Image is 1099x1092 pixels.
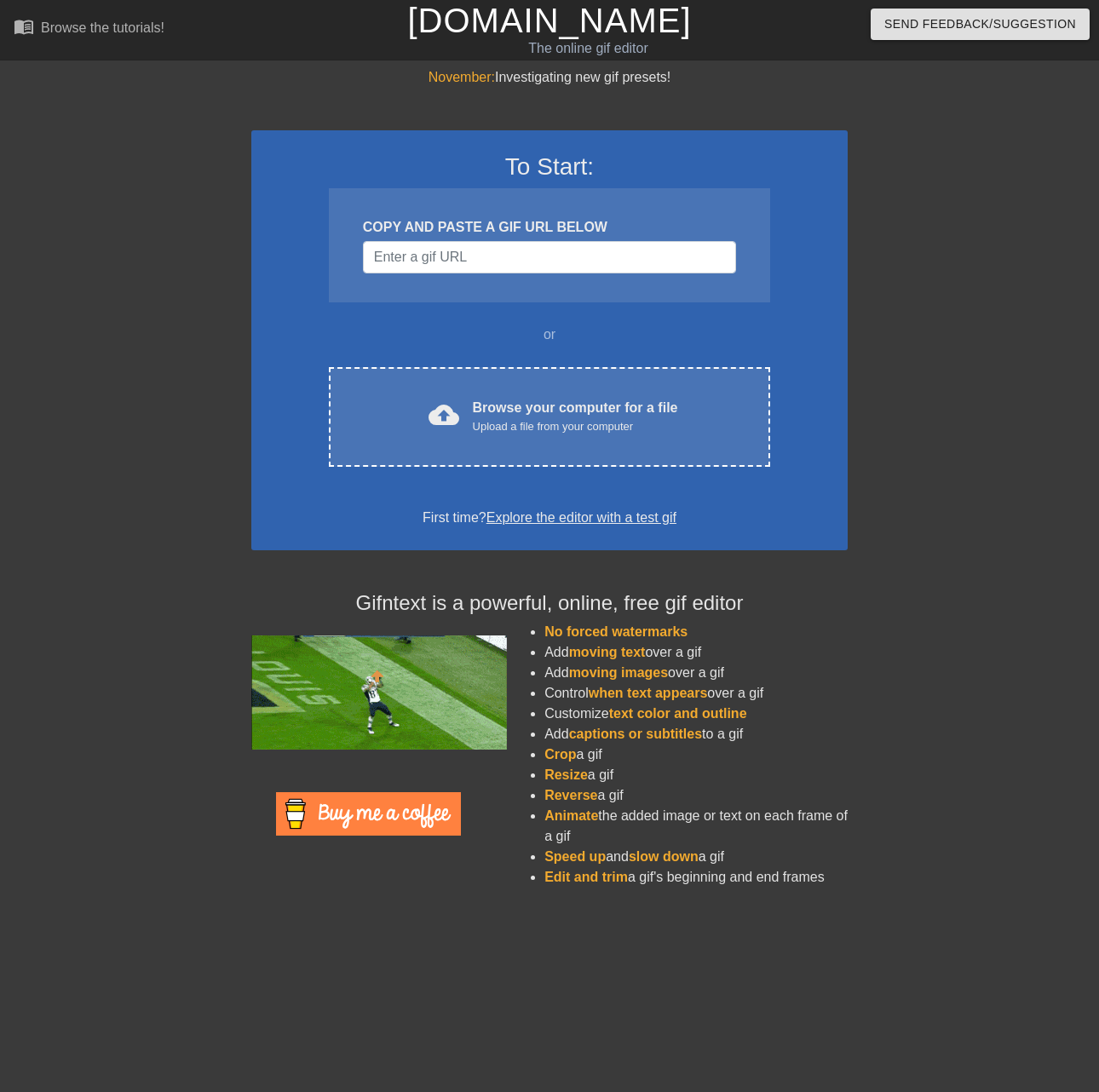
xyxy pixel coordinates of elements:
h3: To Start: [273,152,826,181]
li: a gif's beginning and end frames [544,867,848,888]
div: Browse the tutorials! [41,20,164,35]
div: Investigating new gif presets! [251,67,848,88]
span: captions or subtitles [569,727,702,741]
div: Upload a file from your computer [473,418,678,435]
li: Customize [544,704,848,724]
img: football_small.gif [251,635,507,750]
a: [DOMAIN_NAME] [407,2,691,39]
li: and a gif [544,847,848,867]
span: text color and outline [609,706,747,721]
div: or [296,325,803,345]
span: moving text [569,645,646,659]
div: COPY AND PASTE A GIF URL BELOW [363,217,736,238]
li: the added image or text on each frame of a gif [544,806,848,847]
span: moving images [569,665,668,680]
input: Username [363,241,736,273]
li: Add over a gif [544,663,848,683]
div: The online gif editor [375,38,802,59]
a: Browse the tutorials! [14,16,164,43]
span: Crop [544,747,576,762]
span: Animate [544,808,598,823]
li: Control over a gif [544,683,848,704]
li: Add over a gif [544,642,848,663]
span: menu_book [14,16,34,37]
span: No forced watermarks [544,624,688,639]
span: cloud_upload [429,399,459,430]
span: when text appears [589,686,708,700]
button: Send Feedback/Suggestion [871,9,1090,40]
li: Add to a gif [544,724,848,744]
span: slow down [629,849,699,864]
span: November: [429,70,495,84]
div: First time? [273,508,826,528]
li: a gif [544,785,848,806]
span: Send Feedback/Suggestion [884,14,1076,35]
a: Explore the editor with a test gif [486,510,676,525]
span: Reverse [544,788,597,802]
li: a gif [544,765,848,785]
span: Resize [544,767,588,782]
span: Edit and trim [544,870,628,884]
span: Speed up [544,849,606,864]
div: Browse your computer for a file [473,398,678,435]
li: a gif [544,744,848,765]
h4: Gifntext is a powerful, online, free gif editor [251,591,848,616]
img: Buy Me A Coffee [276,792,461,836]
